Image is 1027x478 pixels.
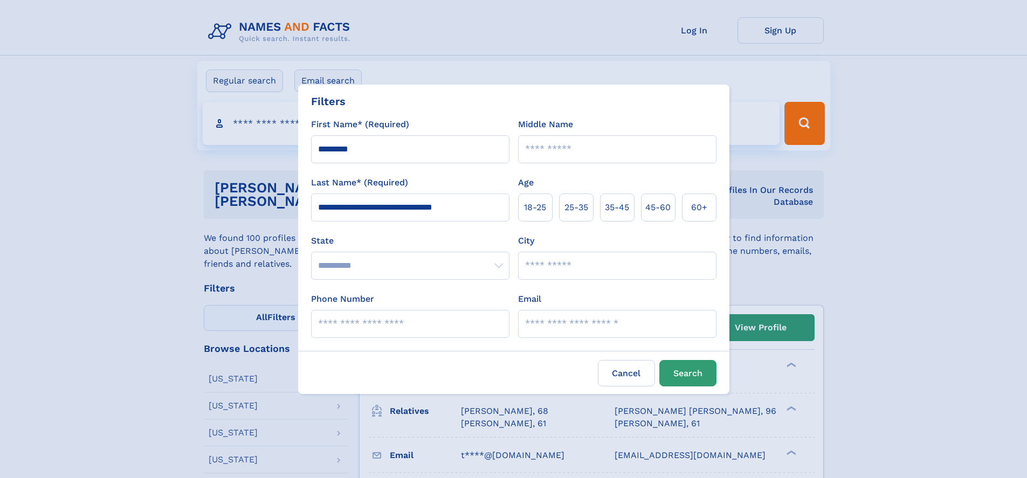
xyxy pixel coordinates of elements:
span: 35‑45 [605,201,629,214]
label: City [518,234,534,247]
span: 25‑35 [564,201,588,214]
label: Last Name* (Required) [311,176,408,189]
label: Age [518,176,534,189]
div: Filters [311,93,346,109]
label: Email [518,293,541,306]
span: 18‑25 [524,201,546,214]
label: Middle Name [518,118,573,131]
span: 60+ [691,201,707,214]
label: State [311,234,509,247]
span: 45‑60 [645,201,671,214]
label: Cancel [598,360,655,386]
button: Search [659,360,716,386]
label: Phone Number [311,293,374,306]
label: First Name* (Required) [311,118,409,131]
